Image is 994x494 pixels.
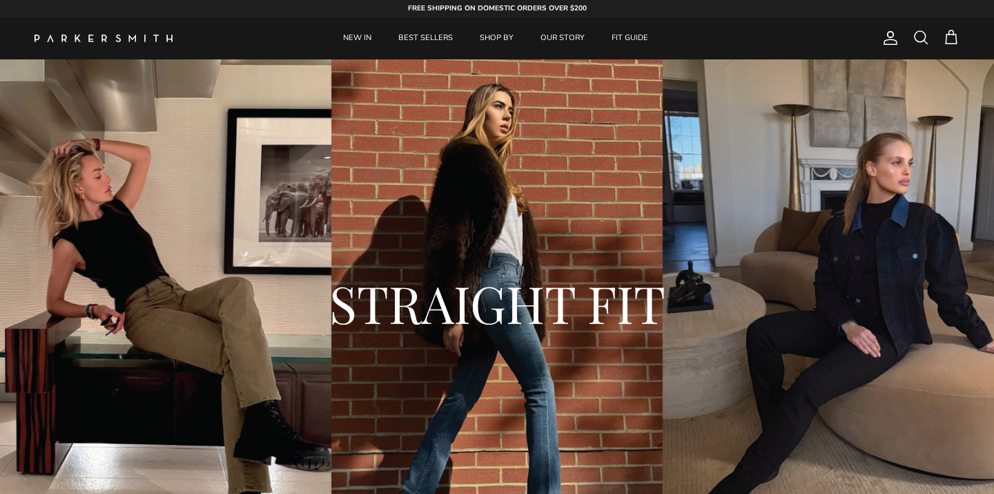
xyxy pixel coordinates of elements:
[206,17,786,59] div: Primary
[528,17,597,59] a: OUR STORY
[599,17,661,59] a: FIT GUIDE
[408,3,587,13] strong: FREE SHIPPING ON DOMESTIC ORDERS OVER $200
[386,17,465,59] a: BEST SELLERS
[35,35,173,42] img: Parker Smith
[76,270,918,336] h2: STRAIGHT FIT
[467,17,526,59] a: SHOP BY
[331,17,384,59] a: NEW IN
[877,30,899,46] a: Account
